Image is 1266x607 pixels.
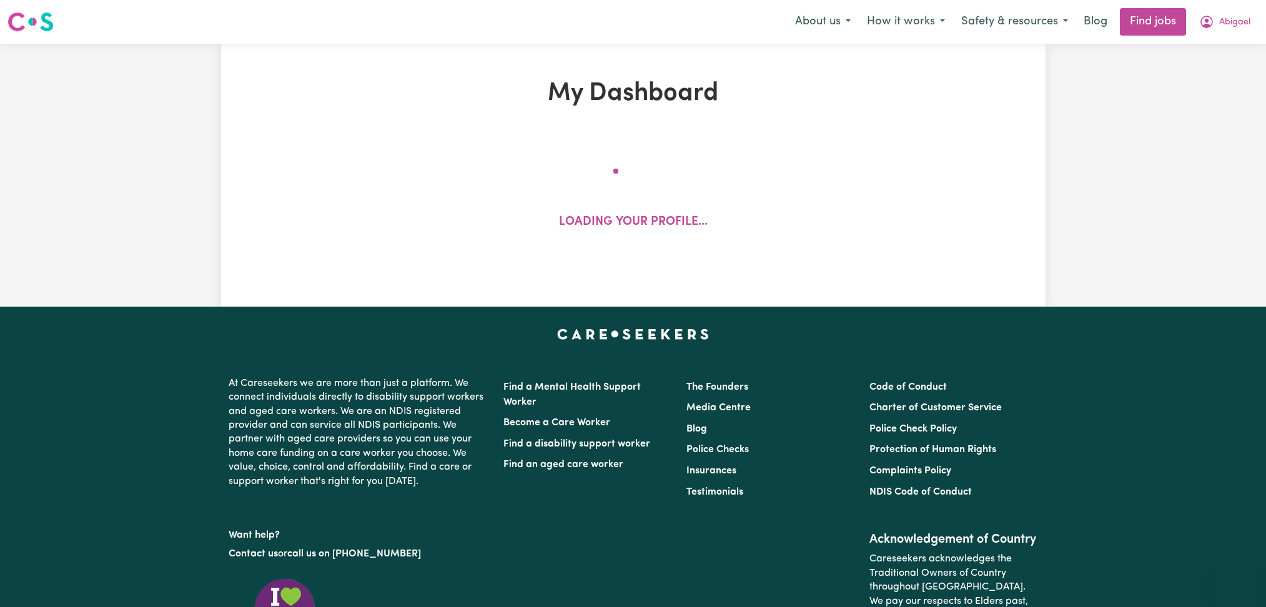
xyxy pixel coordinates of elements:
a: Blog [686,424,707,434]
a: Careseekers home page [557,329,709,339]
p: or [229,542,488,566]
span: Abigael [1219,16,1250,29]
img: Careseekers logo [7,11,54,33]
h2: Acknowledgement of Country [869,532,1037,547]
a: call us on [PHONE_NUMBER] [287,549,421,559]
a: Contact us [229,549,278,559]
a: Code of Conduct [869,382,947,392]
a: Blog [1076,8,1115,36]
button: How it works [859,9,953,35]
button: My Account [1191,9,1259,35]
button: About us [787,9,859,35]
a: Find jobs [1120,8,1186,36]
a: Media Centre [686,403,751,413]
a: Find an aged care worker [503,460,623,470]
a: Testimonials [686,487,743,497]
a: Insurances [686,466,736,476]
a: Protection of Human Rights [869,445,996,455]
a: The Founders [686,382,748,392]
h1: My Dashboard [366,79,901,109]
a: Police Check Policy [869,424,957,434]
a: Careseekers logo [7,7,54,36]
a: Complaints Policy [869,466,951,476]
p: Want help? [229,523,488,542]
a: Charter of Customer Service [869,403,1002,413]
iframe: Button to launch messaging window [1216,557,1256,597]
a: Find a Mental Health Support Worker [503,382,641,407]
a: Become a Care Worker [503,418,610,428]
a: NDIS Code of Conduct [869,487,972,497]
button: Safety & resources [953,9,1076,35]
a: Police Checks [686,445,749,455]
p: At Careseekers we are more than just a platform. We connect individuals directly to disability su... [229,372,488,493]
a: Find a disability support worker [503,439,650,449]
p: Loading your profile... [559,214,708,232]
